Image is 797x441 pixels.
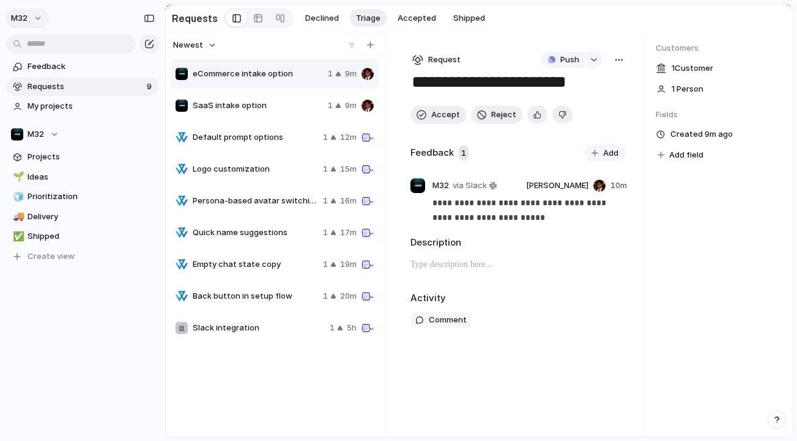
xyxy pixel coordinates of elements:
button: Declined [299,9,345,27]
button: Comment [410,312,472,328]
div: 🧊 [13,190,21,204]
h2: Feedback [410,146,454,160]
span: Fields [656,109,783,121]
a: ✅Shipped [6,227,159,246]
button: 🧊 [11,191,23,203]
span: 1 Customer [672,62,713,75]
span: Accepted [398,12,436,24]
span: 1 [459,145,469,161]
span: Push [560,54,579,66]
span: 19m [340,258,357,271]
span: 9 [147,81,154,93]
button: Triage [350,9,387,27]
span: Comment [429,314,467,326]
h2: Activity [410,291,446,305]
span: SaaS intake option [193,100,323,112]
button: Add field [656,147,705,163]
span: 15m [340,163,357,175]
a: 🧊Prioritization [6,188,159,206]
span: 1 [323,290,328,302]
span: Feedback [28,60,155,73]
button: Newest [171,37,218,53]
div: ✅ [13,230,21,244]
div: 🚚 [13,210,21,224]
span: [PERSON_NAME] [526,180,588,192]
span: 12m [340,131,357,144]
button: 🚚 [11,211,23,223]
button: Request [410,52,462,68]
span: Requests [28,81,143,93]
span: Shipped [453,12,485,24]
a: 🚚Delivery [6,208,159,226]
span: Reject [491,109,516,121]
span: Created 9m ago [670,128,733,140]
button: m32 [6,9,49,28]
span: 1 [328,100,333,112]
button: 🌱 [11,171,23,183]
span: 1 [323,163,328,175]
button: Create view [6,247,159,266]
span: m32 [11,12,28,24]
span: Ideas [28,171,155,183]
span: My projects [28,100,155,112]
a: My projects [6,97,159,115]
span: Quick name suggestions [193,227,318,239]
span: Logo customization [193,163,318,175]
span: M32 [432,180,449,192]
button: Reject [471,106,522,124]
a: Requests9 [6,78,159,96]
span: 9m [345,100,357,112]
span: 1 Person [672,83,703,95]
span: Empty chat state copy [193,258,318,271]
span: Create view [28,250,75,263]
button: ✅ [11,230,23,242]
span: Triage [356,12,380,24]
span: 9m [345,68,357,80]
span: 1 [323,131,328,144]
span: 5h [347,322,357,334]
h2: Requests [172,11,218,26]
span: Back button in setup flow [193,290,318,302]
span: 1 [328,68,333,80]
span: Projects [28,151,155,163]
a: Feedback [6,57,159,76]
span: 1 [323,227,328,239]
span: Persona-based avatar switching [193,195,318,207]
button: Accept [410,106,466,124]
span: 1 [330,322,335,334]
span: 20m [340,290,357,302]
a: Projects [6,148,159,166]
span: Add field [669,149,703,161]
button: Shipped [447,9,491,27]
span: 10m [610,180,627,192]
span: Request [428,54,461,66]
button: Push [541,52,585,68]
a: via Slack [450,178,499,193]
span: M32 [28,128,44,140]
span: 1 [323,195,328,207]
span: 17m [340,227,357,239]
span: Declined [305,12,339,24]
span: 16m [340,195,357,207]
span: via Slack [453,180,487,192]
span: eCommerce intake option [193,68,323,80]
span: 1 [323,258,328,271]
h2: Description [410,236,626,250]
span: Shipped [28,230,155,242]
span: Add [603,147,618,159]
div: 🌱 [13,170,21,184]
span: Prioritization [28,191,155,203]
span: Default prompt options [193,131,318,144]
button: Accepted [391,9,442,27]
span: Accept [431,109,460,121]
button: Add [584,145,626,162]
span: Delivery [28,211,155,223]
span: Customers [656,42,783,54]
a: 🌱Ideas [6,168,159,186]
span: Slack integration [193,322,325,334]
span: Newest [173,39,203,51]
